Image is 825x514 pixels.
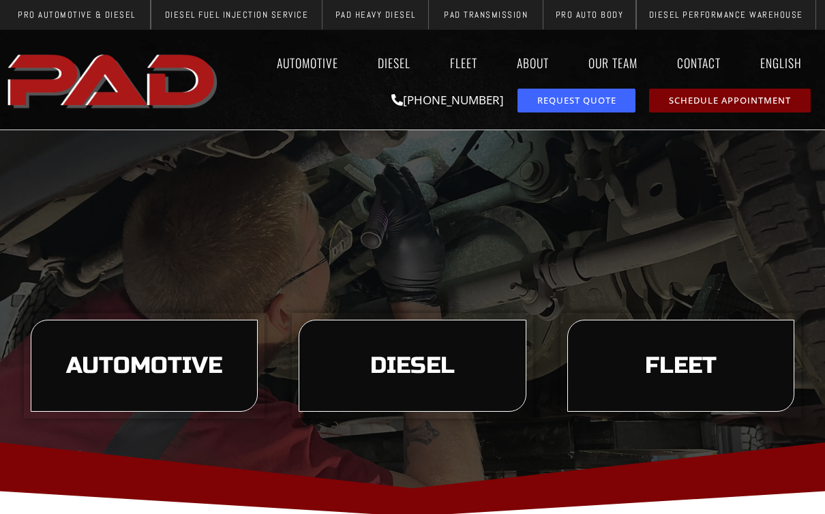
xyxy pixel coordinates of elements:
[575,47,650,78] a: Our Team
[264,47,351,78] a: Automotive
[335,10,416,19] span: PAD Heavy Diesel
[645,354,717,378] span: Fleet
[747,47,822,78] a: English
[664,47,734,78] a: Contact
[370,354,455,378] span: Diesel
[504,47,562,78] a: About
[649,89,811,112] a: schedule repair or service appointment
[31,320,258,412] a: learn more about our automotive services
[567,320,794,412] a: learn more about our fleet services
[669,96,791,105] span: Schedule Appointment
[444,10,528,19] span: PAD Transmission
[299,320,526,412] a: learn more about our diesel services
[556,10,624,19] span: Pro Auto Body
[224,47,822,78] nav: Menu
[649,10,803,19] span: Diesel Performance Warehouse
[66,354,222,378] span: Automotive
[18,10,136,19] span: Pro Automotive & Diesel
[365,47,423,78] a: Diesel
[437,47,490,78] a: Fleet
[517,89,635,112] a: request a service or repair quote
[537,96,616,105] span: Request Quote
[3,43,224,117] a: pro automotive and diesel home page
[165,10,309,19] span: Diesel Fuel Injection Service
[3,43,224,117] img: The image shows the word "PAD" in bold, red, uppercase letters with a slight shadow effect.
[391,92,504,108] a: [PHONE_NUMBER]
